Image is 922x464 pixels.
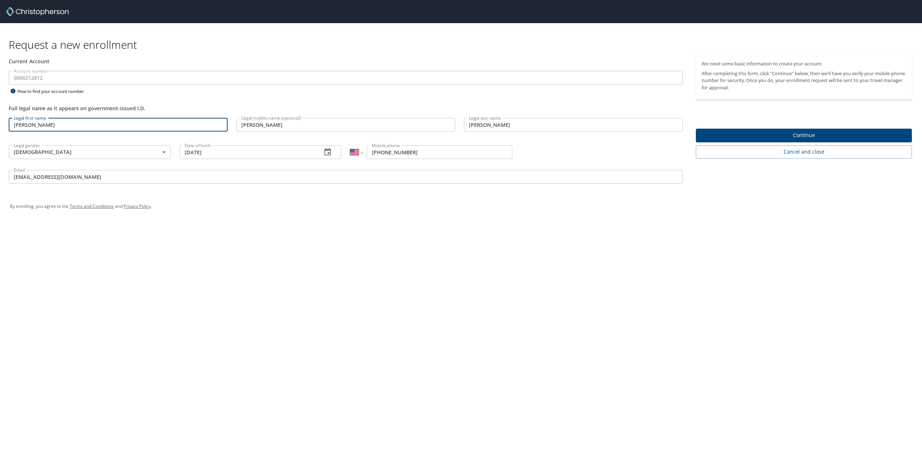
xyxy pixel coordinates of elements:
[9,104,683,112] div: Full legal name as it appears on government-issued I.D.
[70,203,114,209] a: Terms and Conditions
[9,38,918,52] h1: Request a new enrollment
[702,147,906,156] span: Cancel and close
[9,87,99,96] div: How to find your account number
[702,70,906,91] p: After completing this form, click "Continue" below, then we'll have you verify your mobile phone ...
[180,145,316,159] input: MM/DD/YYYY
[6,7,69,16] img: cbt logo
[702,131,906,140] span: Continue
[9,145,171,159] div: [DEMOGRAPHIC_DATA]
[696,129,912,143] button: Continue
[702,60,906,67] p: We need some basic information to create your account.
[9,57,683,65] div: Current Account
[124,203,151,209] a: Privacy Policy
[367,145,512,159] input: Enter phone number
[10,197,912,215] div: By enrolling, you agree to the and .
[696,145,912,159] button: Cancel and close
